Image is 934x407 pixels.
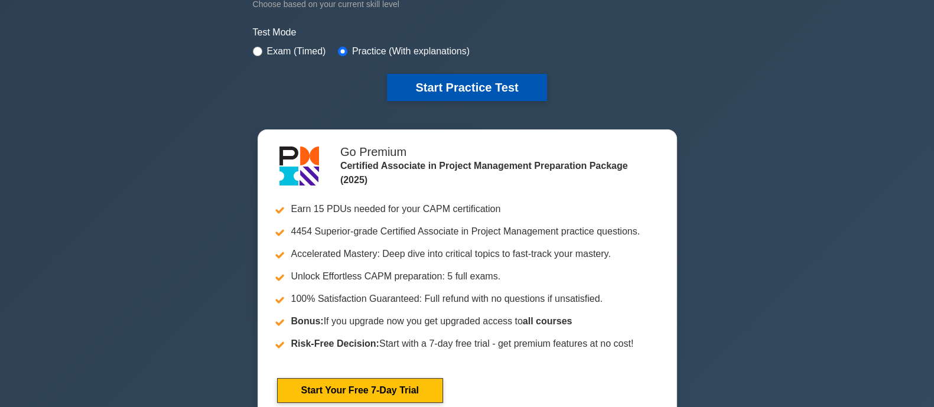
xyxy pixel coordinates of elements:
[387,74,546,101] button: Start Practice Test
[277,378,443,403] a: Start Your Free 7-Day Trial
[352,44,470,58] label: Practice (With explanations)
[253,25,682,40] label: Test Mode
[267,44,326,58] label: Exam (Timed)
